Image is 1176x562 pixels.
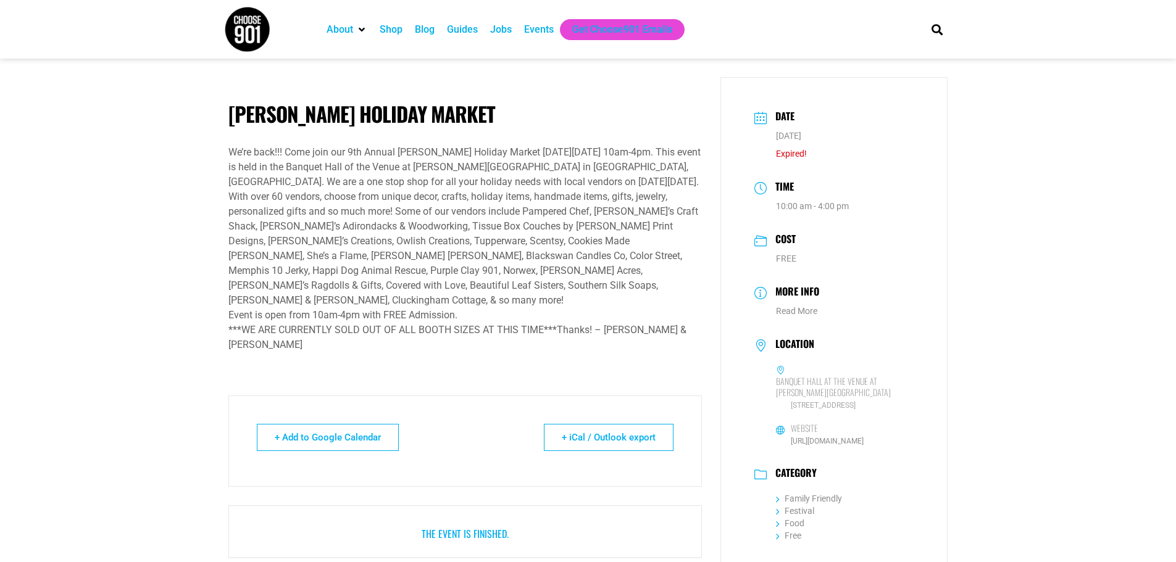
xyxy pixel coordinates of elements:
[228,189,702,308] div: With over 60 vendors, choose from unique decor, crafts, holiday items, handmade items, gifts, jew...
[320,19,911,40] nav: Main nav
[490,22,512,37] a: Jobs
[776,201,849,211] abbr: 10:00 am - 4:00 pm
[791,423,818,434] h6: Website
[776,494,842,503] a: Family Friendly
[544,424,673,451] a: + iCal / Outlook export
[228,308,702,323] div: Event is open from 10am-4pm with FREE Admission.
[769,179,794,197] h3: Time
[380,22,402,37] a: Shop
[320,19,373,40] div: About
[776,400,914,411] span: [STREET_ADDRESS]
[228,323,702,352] div: ***WE ARE CURRENTLY SOLD OUT OF ALL BOOTH SIZES AT THIS TIME***Thanks! – [PERSON_NAME] & [PERSON_...
[776,376,914,398] h6: Banquet Hall at The Venue at [PERSON_NAME][GEOGRAPHIC_DATA]
[228,145,702,189] div: We’re back!!! Come join our 9th Annual [PERSON_NAME] Holiday Market [DATE][DATE] 10am-4pm. This e...
[769,284,819,302] h3: More Info
[447,22,478,37] a: Guides
[228,102,702,126] h1: [PERSON_NAME] Holiday Market
[415,22,435,37] a: Blog
[776,531,801,540] a: Free
[769,338,814,353] h3: Location
[791,437,864,445] a: [URL][DOMAIN_NAME]
[776,306,817,316] a: Read More
[776,131,801,141] span: [DATE]
[572,22,672,37] a: Get Choose901 Emails
[769,467,817,482] h3: Category
[769,109,794,126] h3: Date
[248,528,683,540] h3: The event is finished.
[769,231,796,249] h3: Cost
[927,19,947,39] div: Search
[776,149,807,159] span: Expired!
[776,506,814,516] a: Festival
[327,22,353,37] a: About
[776,518,804,528] a: Food
[754,252,914,265] dd: FREE
[257,424,399,451] a: + Add to Google Calendar
[524,22,554,37] a: Events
